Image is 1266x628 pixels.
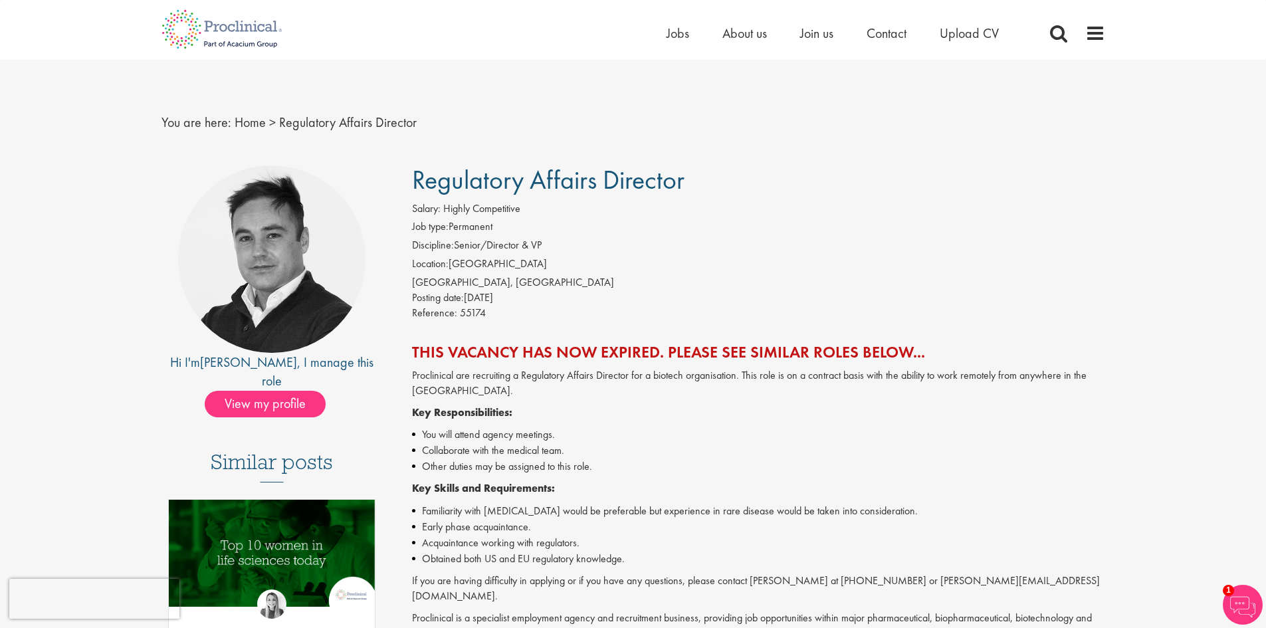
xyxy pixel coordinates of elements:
[412,535,1105,551] li: Acquaintance working with regulators.
[412,481,555,495] strong: Key Skills and Requirements:
[412,257,1105,275] li: [GEOGRAPHIC_DATA]
[412,519,1105,535] li: Early phase acquaintance.
[800,25,833,42] a: Join us
[412,503,1105,519] li: Familiarity with [MEDICAL_DATA] would be preferable but experience in rare disease would be taken...
[412,290,1105,306] div: [DATE]
[257,589,286,619] img: Hannah Burke
[667,25,689,42] a: Jobs
[178,165,366,353] img: imeage of recruiter Peter Duvall
[412,306,457,321] label: Reference:
[412,238,1105,257] li: Senior/Director & VP
[412,290,464,304] span: Posting date:
[412,427,1105,443] li: You will attend agency meetings.
[9,579,179,619] iframe: reCAPTCHA
[279,114,417,131] span: Regulatory Affairs Director
[1223,585,1234,596] span: 1
[200,354,297,371] a: [PERSON_NAME]
[867,25,906,42] a: Contact
[412,275,1105,290] div: [GEOGRAPHIC_DATA], [GEOGRAPHIC_DATA]
[235,114,266,131] a: breadcrumb link
[412,201,441,217] label: Salary:
[460,306,486,320] span: 55174
[161,114,231,131] span: You are here:
[1223,585,1263,625] img: Chatbot
[205,393,339,411] a: View my profile
[205,391,326,417] span: View my profile
[161,353,383,391] div: Hi I'm , I manage this role
[412,443,1105,459] li: Collaborate with the medical team.
[412,238,454,253] label: Discipline:
[412,257,449,272] label: Location:
[211,451,333,482] h3: Similar posts
[412,405,512,419] strong: Key Responsibilities:
[412,219,449,235] label: Job type:
[269,114,276,131] span: >
[722,25,767,42] a: About us
[412,163,685,197] span: Regulatory Affairs Director
[412,368,1105,399] p: Proclinical are recruiting a Regulatory Affairs Director for a biotech organisation. This role is...
[412,551,1105,567] li: Obtained both US and EU regulatory knowledge.
[412,574,1105,604] p: If you are having difficulty in applying or if you have any questions, please contact [PERSON_NAM...
[412,344,1105,361] h2: This vacancy has now expired. Please see similar roles below...
[940,25,999,42] a: Upload CV
[412,459,1105,474] li: Other duties may be assigned to this role.
[169,500,375,607] img: Top 10 women in life sciences today
[412,219,1105,238] li: Permanent
[443,201,520,215] span: Highly Competitive
[169,500,375,617] a: Link to a post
